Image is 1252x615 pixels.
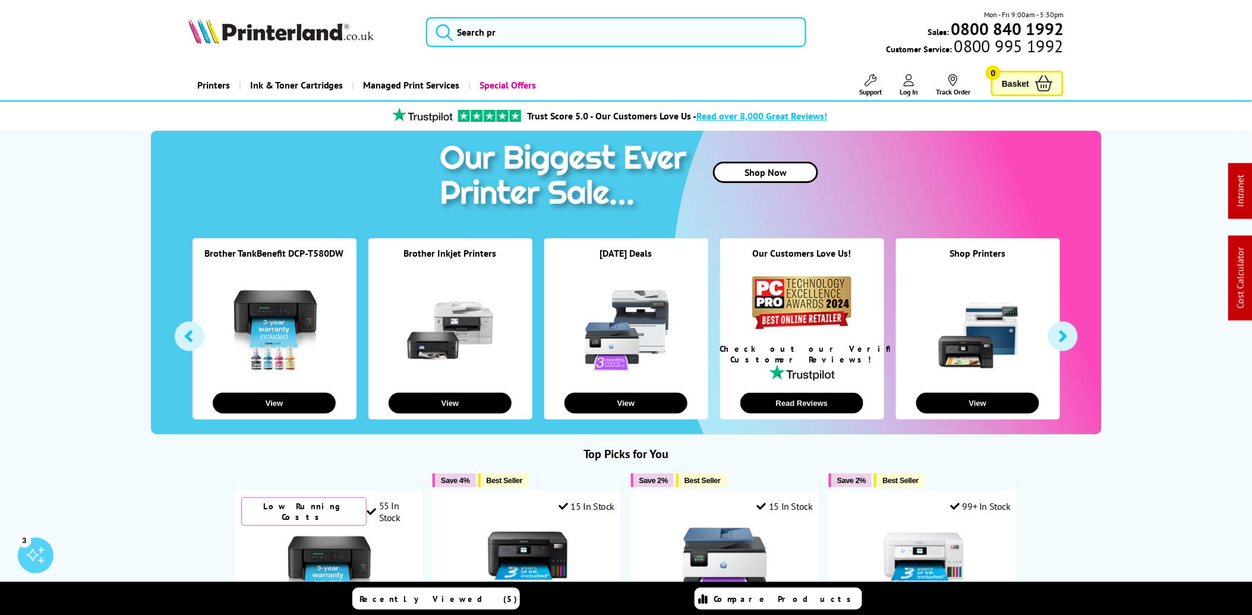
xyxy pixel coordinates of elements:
[241,497,367,526] div: Low Running Costs
[188,70,239,100] a: Printers
[469,70,545,100] a: Special Offers
[984,9,1064,20] span: Mon - Fri 9:00am - 5:30pm
[874,474,925,487] button: Best Seller
[389,393,512,414] button: View
[478,474,529,487] button: Best Seller
[720,247,884,274] div: Our Customers Love Us!
[188,18,412,46] a: Printerland Logo
[360,594,518,604] span: Recently Viewed (5)
[887,40,1064,55] span: Customer Service:
[367,500,417,523] div: 55 In Stock
[387,108,458,122] img: trustpilot rating
[564,393,688,414] button: View
[949,23,1064,34] a: 0800 840 1992
[720,343,884,365] div: Check out our Verified Customer Reviews!
[951,18,1064,40] b: 0800 840 1992
[950,500,1011,512] div: 99+ In Stock
[1235,248,1247,309] a: Cost Calculator
[404,247,497,259] a: Brother Inkjet Printers
[859,74,882,96] a: Support
[685,476,721,485] span: Best Seller
[953,40,1064,52] span: 0800 995 1992
[991,71,1064,96] a: Basket 0
[1002,75,1029,92] span: Basket
[487,476,523,485] span: Best Seller
[859,87,882,96] span: Support
[239,70,352,100] a: Ink & Toner Cartridges
[757,500,813,512] div: 15 In Stock
[352,70,469,100] a: Managed Print Services
[713,162,818,183] a: Shop Now
[205,247,344,259] a: Brother TankBenefit DCP-T580DW
[1235,175,1247,207] a: Intranet
[544,247,708,274] div: [DATE] Deals
[986,65,1001,80] span: 0
[213,393,336,414] button: View
[928,26,949,37] span: Sales:
[882,476,919,485] span: Best Seller
[936,74,970,96] a: Track Order
[631,474,674,487] button: Save 2%
[714,594,858,604] span: Compare Products
[879,521,968,610] img: Epson EcoTank ET-2856
[250,70,343,100] span: Ink & Toner Cartridges
[896,247,1060,274] div: Shop Printers
[434,131,699,224] img: printer sale
[639,476,668,485] span: Save 2%
[426,17,806,47] input: Search pr
[900,87,918,96] span: Log In
[433,474,475,487] button: Save 4%
[695,588,862,610] a: Compare Products
[680,521,770,610] img: HP OfficeJet Pro 9125e
[559,500,614,512] div: 15 In Stock
[696,110,827,122] span: Read over 8,000 Great Reviews!
[916,393,1039,414] button: View
[527,110,827,122] a: Trust Score 5.0 - Our Customers Love Us -Read over 8,000 Great Reviews!
[482,521,572,610] img: Epson EcoTank ET-2851
[676,474,727,487] button: Best Seller
[740,393,863,414] button: Read Reviews
[352,588,520,610] a: Recently Viewed (5)
[829,474,872,487] button: Save 2%
[900,74,918,96] a: Log In
[18,534,31,547] div: 3
[837,476,866,485] span: Save 2%
[458,110,521,122] img: trustpilot rating
[188,18,374,44] img: Printerland Logo
[441,476,469,485] span: Save 4%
